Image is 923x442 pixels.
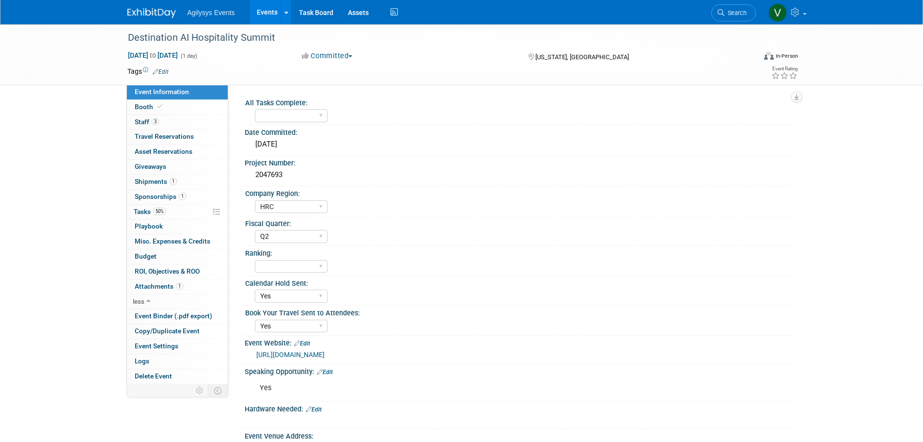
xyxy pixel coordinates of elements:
span: Shipments [135,178,177,185]
a: Edit [317,369,333,376]
a: Sponsorships1 [127,190,228,204]
span: Playbook [135,222,163,230]
span: Sponsorships [135,193,186,200]
a: Delete Event [127,369,228,384]
span: less [133,297,144,305]
a: Edit [294,340,310,347]
a: Staff3 [127,115,228,130]
a: Logs [127,354,228,369]
span: Staff [135,118,159,126]
div: Speaking Opportunity: [245,364,796,377]
div: Event Website: [245,336,796,348]
a: Copy/Duplicate Event [127,324,228,339]
span: Misc. Expenses & Credits [135,237,210,245]
a: Travel Reservations [127,130,228,144]
div: Project Number: [245,156,796,168]
a: Giveaways [127,160,228,174]
div: Event Venue Address: [245,429,796,441]
span: Attachments [135,282,183,290]
span: Event Binder (.pdf export) [135,312,212,320]
div: Book Your Travel Sent to Attendees: [245,306,792,318]
span: 50% [153,208,166,215]
span: Logs [135,357,149,365]
div: Hardware Needed: [245,402,796,414]
a: Booth [127,100,228,115]
a: Misc. Expenses & Credits [127,234,228,249]
span: Event Information [135,88,189,96]
span: Tasks [134,208,166,215]
div: Event Rating [771,66,798,71]
span: ROI, Objectives & ROO [135,267,200,275]
span: Asset Reservations [135,147,192,155]
div: Yes [253,378,689,398]
a: Attachments1 [127,279,228,294]
span: 3 [152,118,159,125]
td: Personalize Event Tab Strip [191,384,208,397]
a: ROI, Objectives & ROO [127,264,228,279]
img: ExhibitDay [127,8,176,18]
div: 2047693 [252,167,789,182]
div: All Tasks Complete: [245,96,792,108]
span: [DATE] [DATE] [127,51,178,60]
span: (1 day) [180,53,197,59]
span: Travel Reservations [135,132,194,140]
span: 1 [176,282,183,290]
a: Budget [127,249,228,264]
span: to [148,51,157,59]
span: Search [724,9,747,16]
a: Event Information [127,85,228,99]
div: Company Region: [245,186,792,198]
i: Booth reservation complete [157,104,162,109]
img: Vaitiare Munoz [768,3,787,22]
div: Calendar Hold Sent: [245,276,792,288]
a: Shipments1 [127,175,228,189]
a: [URL][DOMAIN_NAME] [256,351,325,359]
button: Committed [298,51,356,61]
a: less [127,295,228,309]
a: Playbook [127,219,228,234]
span: Delete Event [135,372,172,380]
img: Format-Inperson.png [764,52,774,60]
span: Agilysys Events [188,9,235,16]
a: Edit [306,406,322,413]
a: Event Settings [127,339,228,354]
div: Date Committed: [245,125,796,137]
span: Booth [135,103,164,111]
div: Event Format [699,50,798,65]
span: Copy/Duplicate Event [135,327,200,335]
td: Toggle Event Tabs [208,384,228,397]
div: Destination AI Hospitality Summit [125,29,741,47]
div: Ranking: [245,246,792,258]
div: [DATE] [252,137,789,152]
a: Event Binder (.pdf export) [127,309,228,324]
span: 1 [179,193,186,200]
td: Tags [127,66,169,76]
span: [US_STATE], [GEOGRAPHIC_DATA] [535,53,629,61]
span: Budget [135,252,156,260]
div: In-Person [775,52,798,60]
a: Tasks50% [127,205,228,219]
a: Edit [153,68,169,75]
span: Giveaways [135,163,166,170]
span: 1 [170,178,177,185]
div: Fiscal Quarter: [245,216,792,229]
a: Asset Reservations [127,145,228,159]
span: Event Settings [135,342,178,350]
a: Search [711,4,756,21]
